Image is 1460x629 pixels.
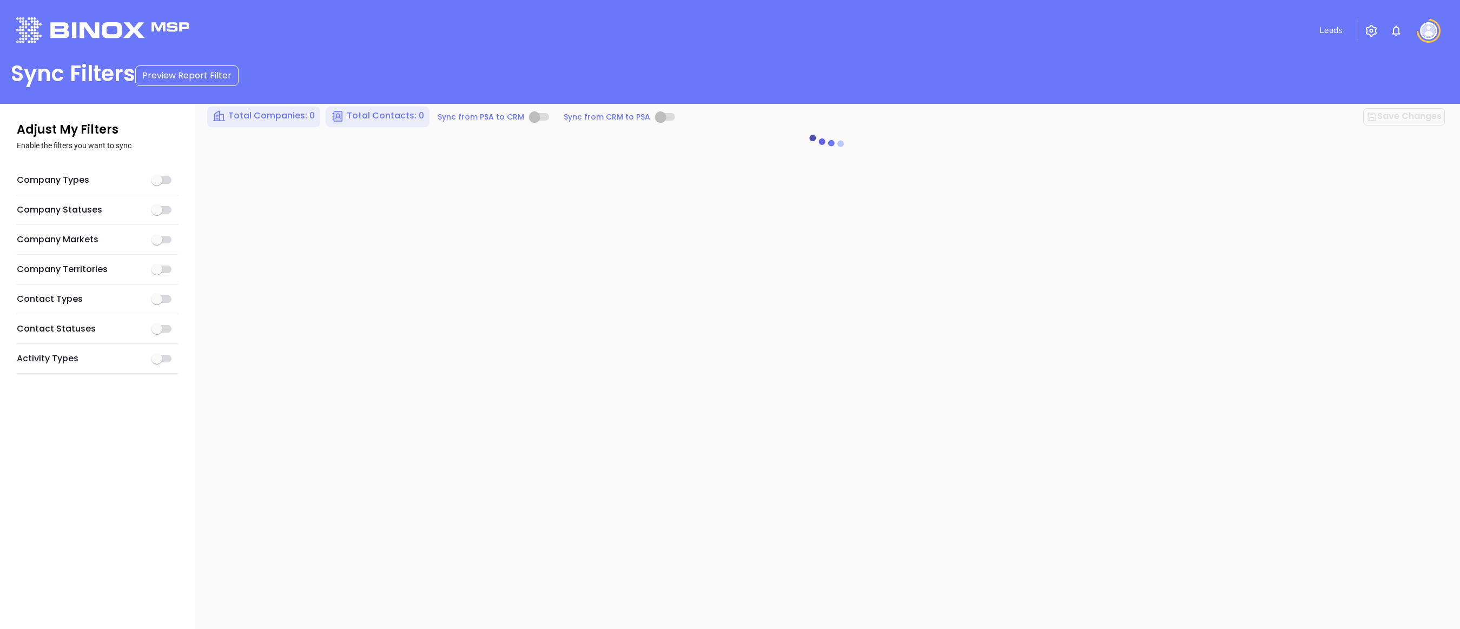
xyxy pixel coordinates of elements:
[17,121,178,138] p: Adjust My Filters
[17,233,98,246] a: Company Markets
[564,111,650,123] p: Sync from CRM to PSA
[17,138,178,153] p: Enable the filters you want to sync
[347,109,424,122] span: Total Contacts: 0
[17,293,83,306] a: Contact Types
[135,65,239,86] button: Preview Report Filter
[17,174,89,187] a: Company Types
[1365,24,1378,37] img: iconSetting
[1363,108,1445,125] button: Save Changes
[16,17,189,43] img: logo
[1420,22,1437,39] img: user
[17,203,102,216] a: Company Statuses
[228,109,315,122] span: Total Companies: 0
[17,352,78,365] a: Activity Types
[17,263,108,276] a: Company Territories
[17,322,96,335] a: Contact Statuses
[1315,19,1347,41] a: Leads
[1390,24,1403,37] img: iconNotification
[438,111,524,123] p: Sync from PSA to CRM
